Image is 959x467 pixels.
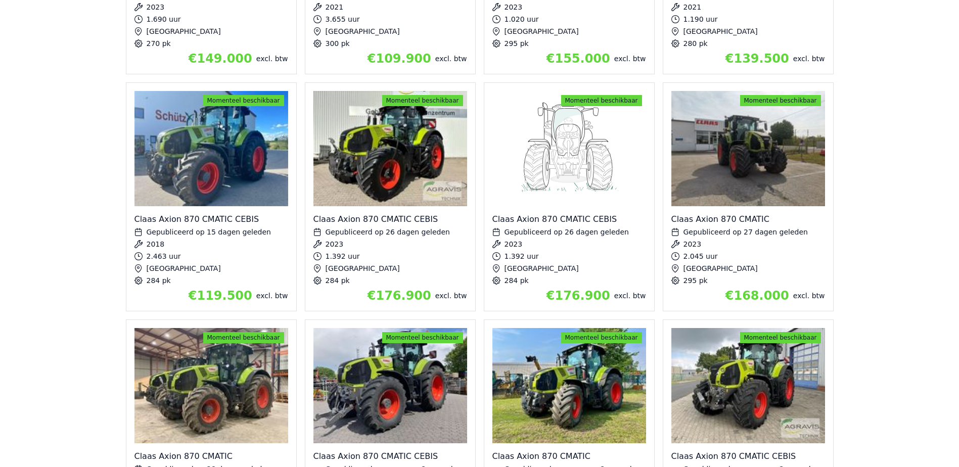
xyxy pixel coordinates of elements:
[203,95,284,106] span: Momenteel beschikbaar
[368,52,431,66] span: €109.900
[505,15,539,23] span: 1.020 uur
[134,451,288,461] div: Claas Axion 870 CMATIC
[671,214,825,224] div: Claas Axion 870 CMATIC
[725,52,789,66] span: €139.500
[492,451,646,461] div: Claas Axion 870 CMATIC
[683,15,718,23] span: 1.190 uur
[505,264,579,272] span: [GEOGRAPHIC_DATA]
[326,27,400,35] span: [GEOGRAPHIC_DATA]
[683,276,708,285] span: 295 pk
[313,451,467,461] div: Claas Axion 870 CMATIC CEBIS
[326,39,350,48] span: 300 pk
[256,292,288,300] span: excl. btw
[203,332,284,343] span: Momenteel beschikbaar
[313,328,467,443] img: Claas Axion 870 CMATIC CEBIS
[147,240,165,248] span: 2018
[326,15,360,23] span: 3.655 uur
[683,264,758,272] span: [GEOGRAPHIC_DATA]
[671,451,825,461] div: Claas Axion 870 CMATIC CEBIS
[505,3,523,11] span: 2023
[793,55,825,63] span: excl. btw
[326,240,344,248] span: 2023
[505,276,529,285] span: 284 pk
[484,82,655,311] div: Bekijk details van Claas Axion 870 CMATIC CEBIS
[368,289,431,303] span: €176.900
[546,289,610,303] span: €176.900
[683,228,808,236] span: Gepubliceerd op 27 dagen geleden
[326,264,400,272] span: [GEOGRAPHIC_DATA]
[546,52,610,66] span: €155.000
[561,332,642,343] span: Momenteel beschikbaar
[147,3,165,11] span: 2023
[492,328,646,443] img: Claas Axion 870 CMATIC
[326,252,360,260] span: 1.392 uur
[683,27,758,35] span: [GEOGRAPHIC_DATA]
[313,214,467,224] div: Claas Axion 870 CMATIC CEBIS
[492,91,646,206] img: Claas Axion 870 CMATIC CEBIS
[740,95,821,106] span: Momenteel beschikbaar
[134,214,288,224] div: Claas Axion 870 CMATIC CEBIS
[683,3,702,11] span: 2021
[305,82,476,311] div: Bekijk details van Claas Axion 870 CMATIC CEBIS
[189,289,252,303] span: €119.500
[147,264,221,272] span: [GEOGRAPHIC_DATA]
[505,39,529,48] span: 295 pk
[435,292,467,300] span: excl. btw
[326,3,344,11] span: 2021
[505,240,523,248] span: 2023
[147,27,221,35] span: [GEOGRAPHIC_DATA]
[126,82,297,311] div: Bekijk details van Claas Axion 870 CMATIC CEBIS
[435,55,467,63] span: excl. btw
[683,240,702,248] span: 2023
[134,328,288,443] img: Claas Axion 870 CMATIC
[189,52,252,66] span: €149.000
[147,39,171,48] span: 270 pk
[382,95,463,106] span: Momenteel beschikbaar
[561,95,642,106] span: Momenteel beschikbaar
[147,228,271,236] span: Gepubliceerd op 15 dagen geleden
[147,276,171,285] span: 284 pk
[671,328,825,443] img: Claas Axion 870 CMATIC CEBIS
[492,214,646,224] div: Claas Axion 870 CMATIC CEBIS
[505,27,579,35] span: [GEOGRAPHIC_DATA]
[505,252,539,260] span: 1.392 uur
[725,289,789,303] span: €168.000
[793,292,825,300] span: excl. btw
[614,292,646,300] span: excl. btw
[382,332,463,343] span: Momenteel beschikbaar
[313,91,467,206] img: Claas Axion 870 CMATIC CEBIS
[326,276,350,285] span: 284 pk
[147,252,181,260] span: 2.463 uur
[663,82,834,311] div: Bekijk details van Claas Axion 870 CMATIC
[147,15,181,23] span: 1.690 uur
[505,228,629,236] span: Gepubliceerd op 26 dagen geleden
[134,91,288,206] img: Claas Axion 870 CMATIC CEBIS
[683,252,718,260] span: 2.045 uur
[326,228,450,236] span: Gepubliceerd op 26 dagen geleden
[740,332,821,343] span: Momenteel beschikbaar
[671,91,825,206] img: Claas Axion 870 CMATIC
[614,55,646,63] span: excl. btw
[256,55,288,63] span: excl. btw
[683,39,708,48] span: 280 pk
